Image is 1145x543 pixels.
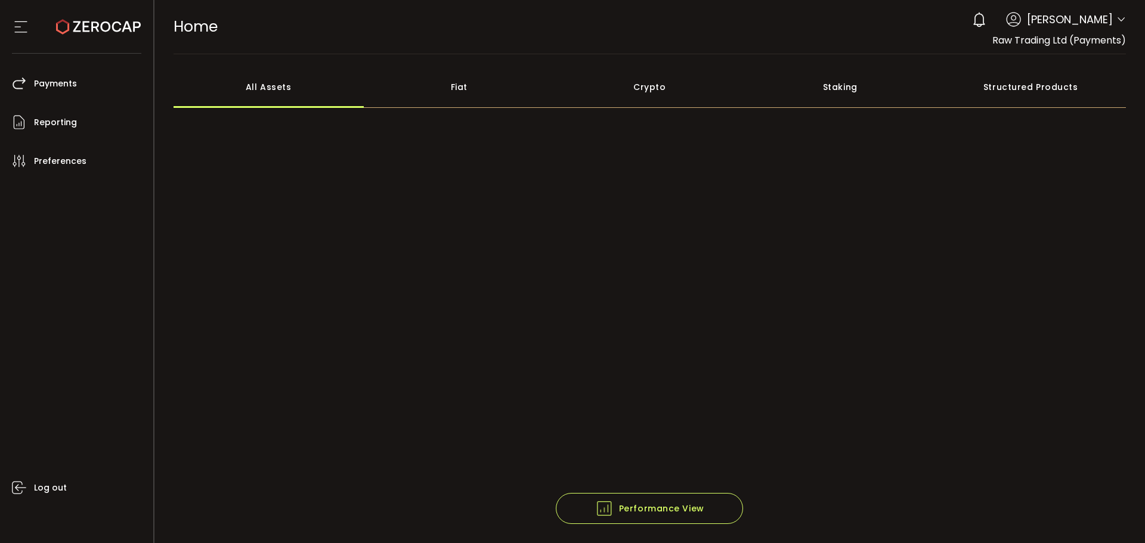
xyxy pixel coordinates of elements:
span: Performance View [595,499,704,517]
div: Crypto [555,66,745,108]
div: All Assets [174,66,364,108]
div: Staking [745,66,936,108]
span: [PERSON_NAME] [1027,11,1113,27]
span: Payments [34,75,77,92]
button: Performance View [556,493,743,524]
div: Structured Products [936,66,1127,108]
span: Preferences [34,153,86,170]
span: Log out [34,479,67,497]
span: Raw Trading Ltd (Payments) [992,33,1126,47]
span: Reporting [34,114,77,131]
span: Home [174,16,218,37]
div: Fiat [364,66,555,108]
